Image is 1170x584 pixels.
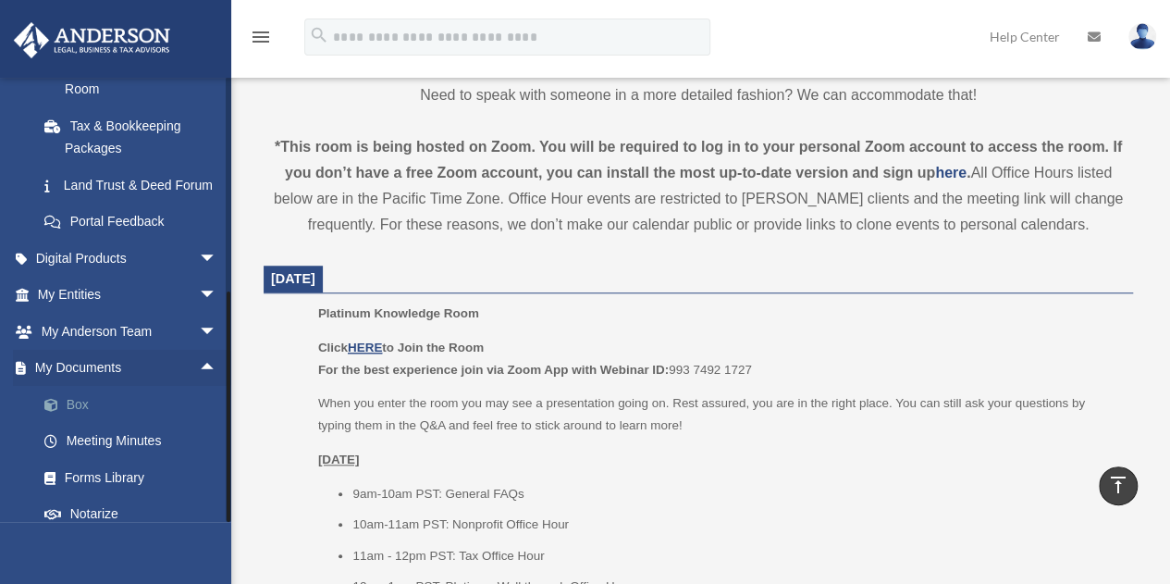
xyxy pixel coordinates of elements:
[26,386,245,423] a: Box
[1099,466,1138,505] a: vertical_align_top
[352,545,1120,567] li: 11am - 12pm PST: Tax Office Hour
[318,306,479,320] span: Platinum Knowledge Room
[318,453,360,466] u: [DATE]
[309,25,329,45] i: search
[318,341,484,354] b: Click to Join the Room
[264,134,1133,238] div: All Office Hours listed below are in the Pacific Time Zone. Office Hour events are restricted to ...
[8,22,176,58] img: Anderson Advisors Platinum Portal
[13,240,245,277] a: Digital Productsarrow_drop_down
[26,496,245,533] a: Notarize
[318,392,1120,436] p: When you enter the room you may see a presentation going on. Rest assured, you are in the right p...
[26,459,245,496] a: Forms Library
[199,240,236,278] span: arrow_drop_down
[26,107,245,167] a: Tax & Bookkeeping Packages
[318,337,1120,380] p: 993 7492 1727
[13,313,245,350] a: My Anderson Teamarrow_drop_down
[352,514,1120,536] li: 10am-11am PST: Nonprofit Office Hour
[1107,474,1129,496] i: vertical_align_top
[348,341,382,354] a: HERE
[26,204,245,241] a: Portal Feedback
[1128,23,1156,50] img: User Pic
[250,32,272,48] a: menu
[26,423,245,460] a: Meeting Minutes
[199,277,236,315] span: arrow_drop_down
[271,271,315,286] span: [DATE]
[26,167,245,204] a: Land Trust & Deed Forum
[13,350,245,387] a: My Documentsarrow_drop_up
[199,313,236,351] span: arrow_drop_down
[275,139,1122,180] strong: *This room is being hosted on Zoom. You will be required to log in to your personal Zoom account ...
[967,165,970,180] strong: .
[352,483,1120,505] li: 9am-10am PST: General FAQs
[199,350,236,388] span: arrow_drop_up
[13,277,245,314] a: My Entitiesarrow_drop_down
[250,26,272,48] i: menu
[935,165,967,180] a: here
[264,82,1133,108] p: Need to speak with someone in a more detailed fashion? We can accommodate that!
[318,363,669,377] b: For the best experience join via Zoom App with Webinar ID:
[26,48,236,107] a: Platinum Knowledge Room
